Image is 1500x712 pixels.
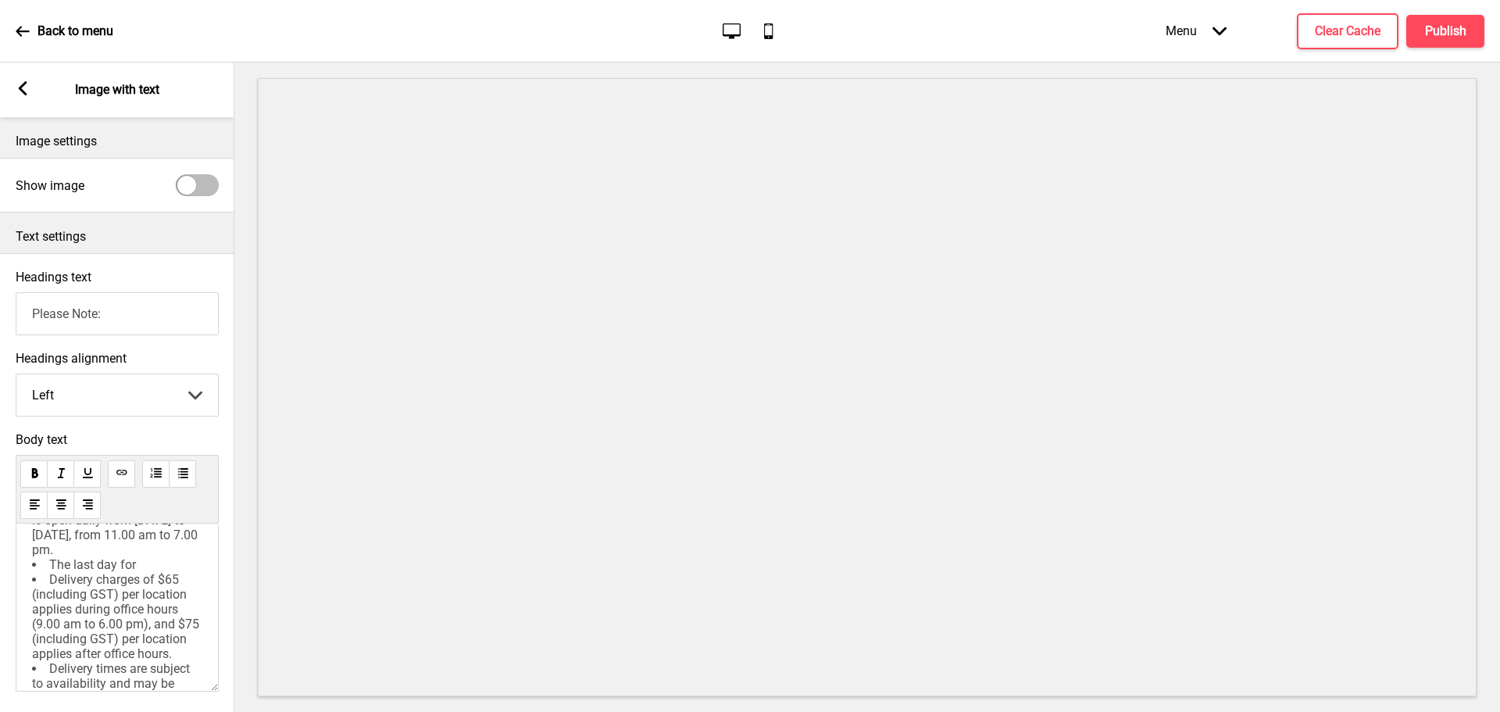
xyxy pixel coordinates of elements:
a: Back to menu [16,10,113,52]
p: Text settings [16,228,219,245]
button: Publish [1406,15,1484,48]
span: Body text [16,432,219,447]
button: link [108,460,135,488]
div: Menu [1150,8,1242,54]
h4: Publish [1425,23,1466,40]
p: Image settings [16,133,219,150]
button: alignCenter [47,492,74,519]
p: Image with text [75,81,159,98]
button: unorderedList [169,460,196,488]
button: alignLeft [20,492,48,519]
button: alignRight [73,492,101,519]
button: orderedList [142,460,170,488]
h4: Clear Cache [1315,23,1380,40]
label: Headings alignment [16,351,219,366]
p: Back to menu [37,23,113,40]
button: italic [47,460,74,488]
label: Headings text [16,270,91,284]
button: Clear Cache [1297,13,1398,49]
button: underline [73,460,101,488]
button: bold [20,460,48,488]
span: The last day for [49,557,136,572]
span: Hotel Lobby Festive booth is open daily from [DATE] to [DATE], from 11.00 am to 7.00 pm. [32,498,201,557]
span: Delivery charges of $65 (including GST) per location applies during office hours (9.00 am to 6.00... [32,572,202,661]
label: Show image [16,178,84,193]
